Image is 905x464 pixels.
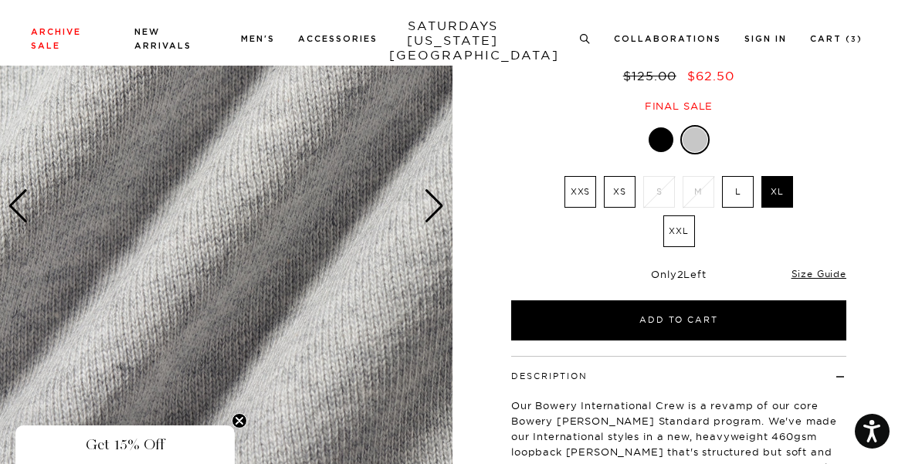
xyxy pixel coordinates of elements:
[564,176,596,208] label: XXS
[511,268,846,281] div: Only Left
[677,268,684,280] span: 2
[511,300,846,340] button: Add to Cart
[8,189,29,223] div: Previous slide
[614,35,721,43] a: Collaborations
[511,372,588,381] button: Description
[298,35,378,43] a: Accessories
[232,413,247,428] button: Close teaser
[15,425,235,464] div: Get 15% OffClose teaser
[134,28,192,50] a: New Arrivals
[241,35,275,43] a: Men's
[791,268,846,279] a: Size Guide
[86,435,164,454] span: Get 15% Off
[744,35,787,43] a: Sign In
[687,68,734,83] span: $62.50
[424,189,445,223] div: Next slide
[389,19,517,63] a: SATURDAYS[US_STATE][GEOGRAPHIC_DATA]
[509,100,849,113] div: Final sale
[604,176,636,208] label: XS
[663,215,695,247] label: XXL
[31,28,81,50] a: Archive Sale
[851,36,857,43] small: 3
[810,35,863,43] a: Cart (3)
[761,176,793,208] label: XL
[623,68,683,83] del: $125.00
[722,176,754,208] label: L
